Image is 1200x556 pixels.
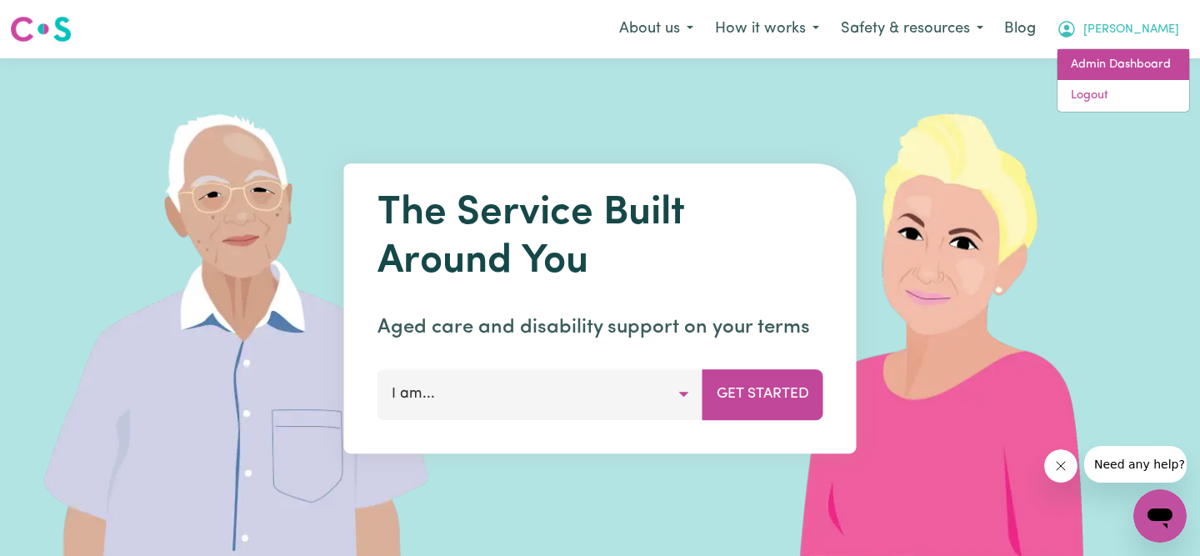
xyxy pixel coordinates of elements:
p: Aged care and disability support on your terms [377,313,823,343]
a: Admin Dashboard [1057,49,1189,81]
button: Safety & resources [830,12,994,47]
iframe: Message from company [1084,446,1187,483]
img: Careseekers logo [10,14,72,44]
button: I am... [377,369,703,419]
a: Logout [1057,80,1189,112]
a: Careseekers logo [10,10,72,48]
button: Get Started [702,369,823,419]
button: My Account [1046,12,1190,47]
button: How it works [704,12,830,47]
h1: The Service Built Around You [377,190,823,286]
button: About us [608,12,704,47]
iframe: Close message [1044,449,1077,483]
a: Blog [994,11,1046,48]
span: [PERSON_NAME] [1083,21,1179,39]
iframe: Button to launch messaging window [1133,489,1187,543]
div: My Account [1057,48,1190,113]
